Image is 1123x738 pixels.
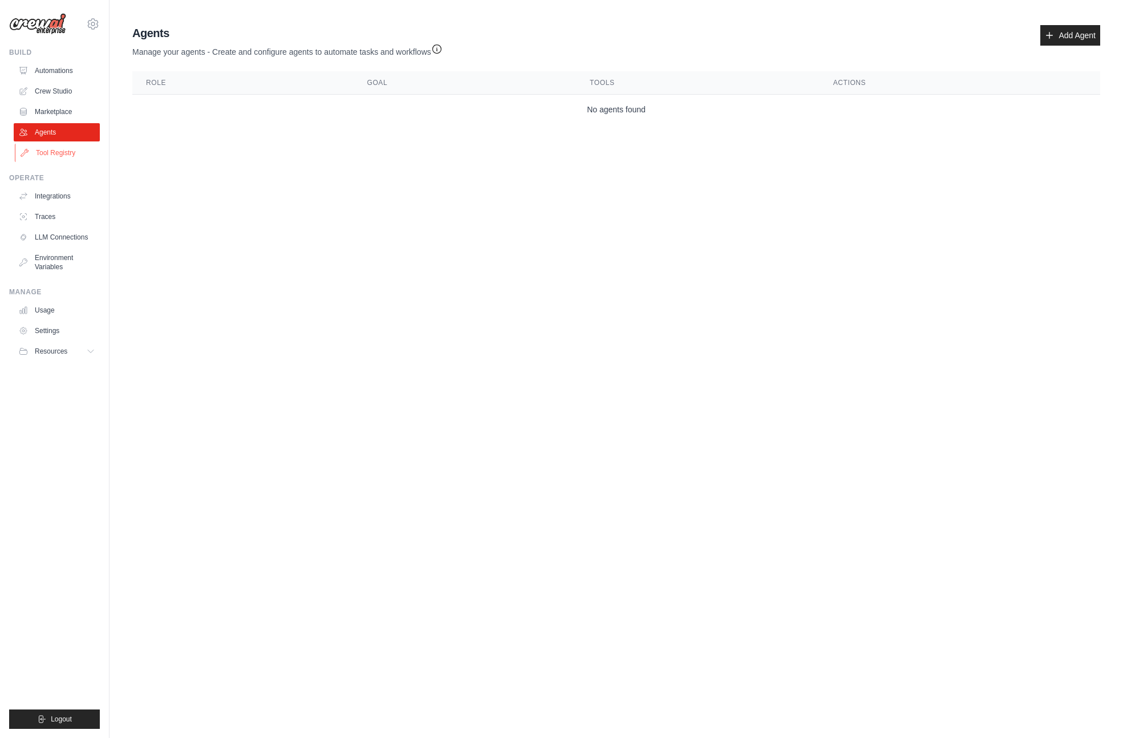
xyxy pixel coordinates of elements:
span: Resources [35,347,67,356]
button: Resources [14,342,100,360]
a: Agents [14,123,100,141]
a: Add Agent [1040,25,1100,46]
th: Goal [353,71,576,95]
th: Actions [820,71,1100,95]
th: Tools [576,71,820,95]
h2: Agents [132,25,443,41]
button: Logout [9,709,100,729]
a: Settings [14,322,100,340]
div: Manage [9,287,100,297]
img: Logo [9,13,66,35]
p: Manage your agents - Create and configure agents to automate tasks and workflows [132,41,443,58]
a: Integrations [14,187,100,205]
a: Usage [14,301,100,319]
span: Logout [51,715,72,724]
a: Marketplace [14,103,100,121]
a: Crew Studio [14,82,100,100]
a: Automations [14,62,100,80]
div: Operate [9,173,100,183]
a: Traces [14,208,100,226]
a: Environment Variables [14,249,100,276]
a: Tool Registry [15,144,101,162]
th: Role [132,71,353,95]
a: LLM Connections [14,228,100,246]
div: Build [9,48,100,57]
td: No agents found [132,95,1100,125]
